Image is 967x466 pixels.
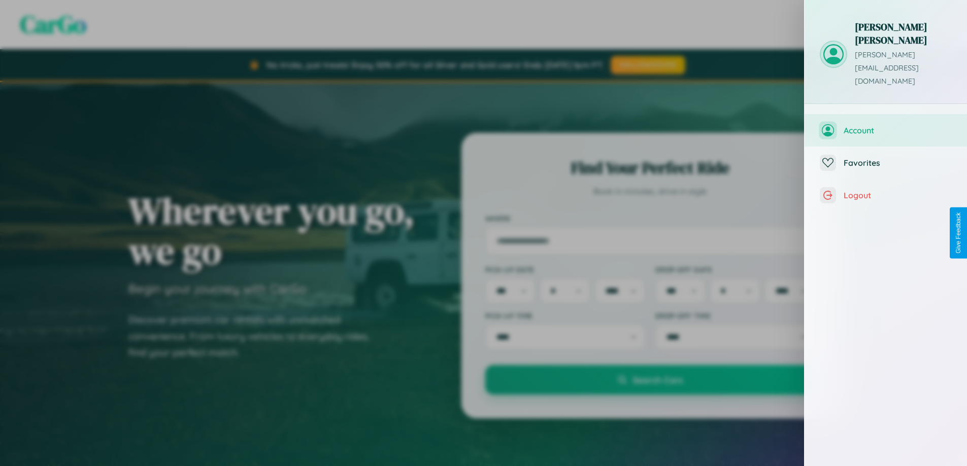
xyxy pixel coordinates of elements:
[855,49,952,88] p: [PERSON_NAME][EMAIL_ADDRESS][DOMAIN_NAME]
[805,179,967,211] button: Logout
[844,125,952,135] span: Account
[844,158,952,168] span: Favorites
[855,20,952,47] h3: [PERSON_NAME] [PERSON_NAME]
[955,212,962,254] div: Give Feedback
[805,114,967,147] button: Account
[844,190,952,200] span: Logout
[805,147,967,179] button: Favorites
